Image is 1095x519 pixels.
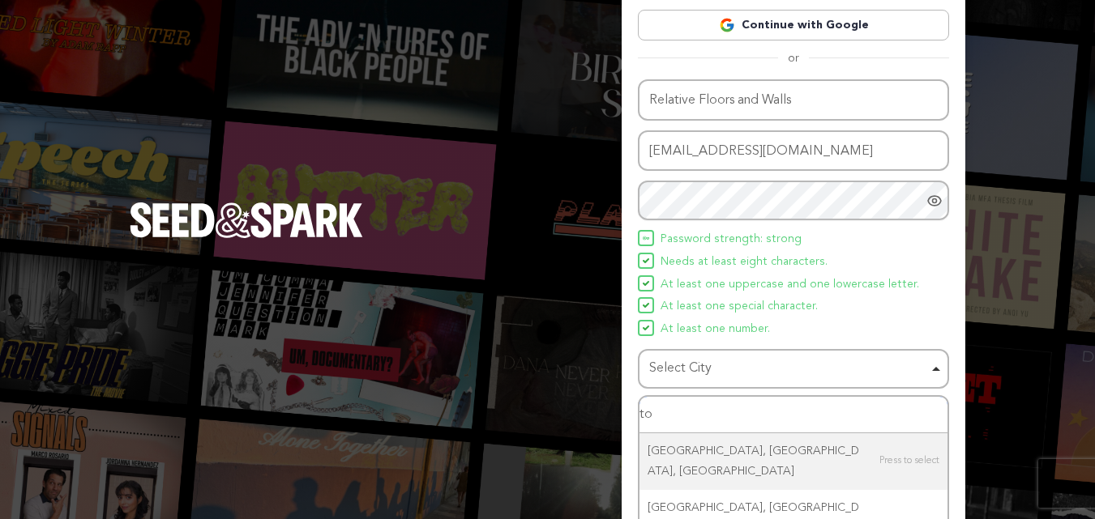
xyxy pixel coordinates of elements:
img: Seed&Spark Icon [643,235,649,241]
span: At least one special character. [661,297,818,317]
div: [GEOGRAPHIC_DATA], [GEOGRAPHIC_DATA], [GEOGRAPHIC_DATA] [639,433,947,490]
img: Seed&Spark Icon [643,280,649,287]
span: At least one uppercase and one lowercase letter. [661,275,919,295]
a: Seed&Spark Homepage [130,202,363,270]
img: Seed&Spark Icon [643,325,649,331]
input: Email address [638,130,949,172]
span: Needs at least eight characters. [661,253,828,272]
img: Seed&Spark Logo [130,202,363,238]
input: Select City [639,397,947,433]
img: Seed&Spark Icon [643,302,649,308]
input: Name [638,79,949,121]
span: or [778,50,809,66]
span: At least one number. [661,320,770,339]
a: Continue with Google [638,10,949,40]
div: Select City [649,357,928,381]
img: Google logo [719,17,735,33]
span: Password strength: strong [661,230,802,249]
img: Seed&Spark Icon [643,257,649,264]
a: Show password as plain text. Warning: this will display your password on the screen. [926,193,943,209]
